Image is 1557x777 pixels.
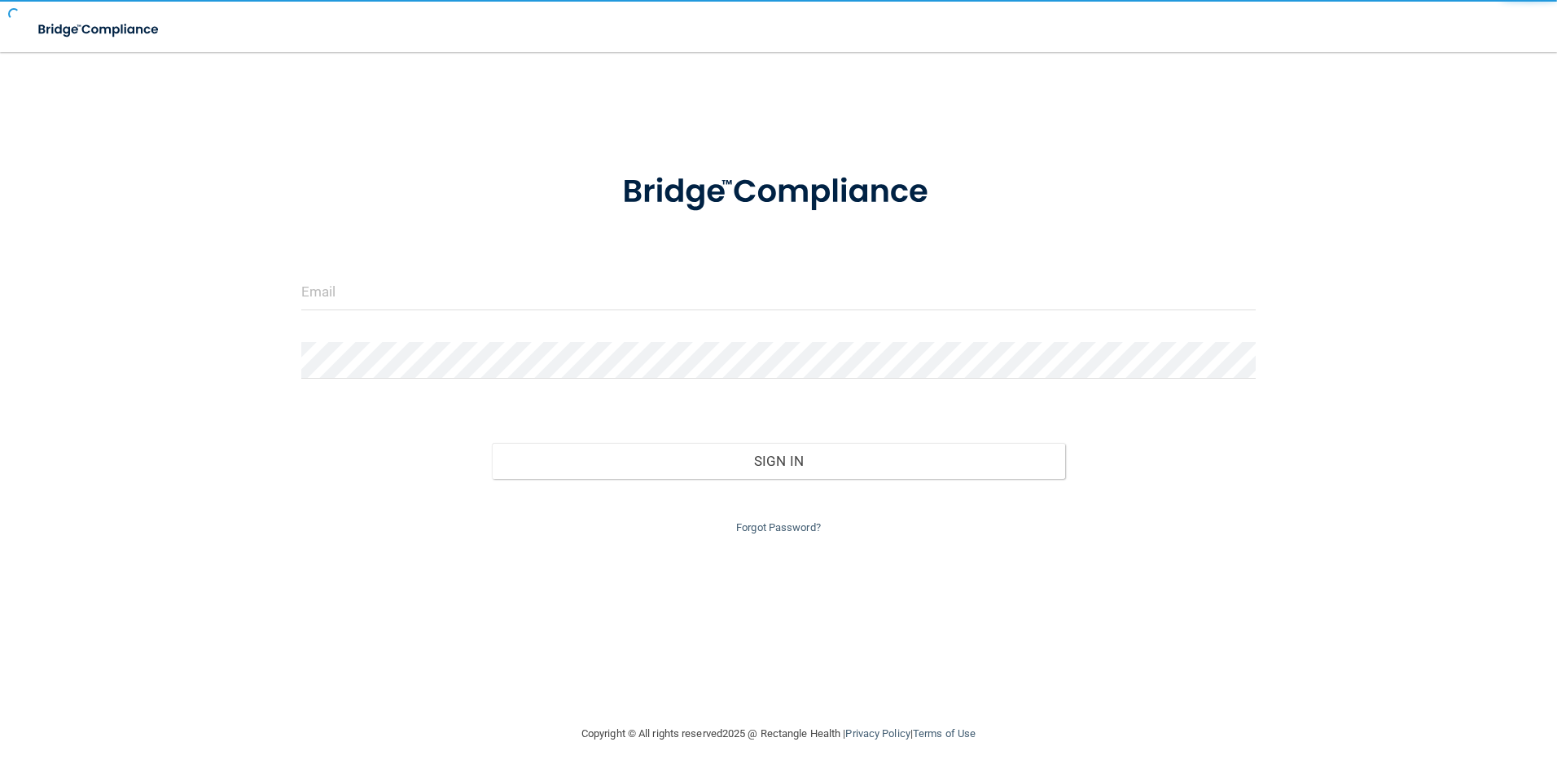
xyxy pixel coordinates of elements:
button: Sign In [492,443,1065,479]
a: Forgot Password? [736,521,821,533]
a: Privacy Policy [845,727,910,740]
img: bridge_compliance_login_screen.278c3ca4.svg [24,13,174,46]
img: bridge_compliance_login_screen.278c3ca4.svg [589,150,968,235]
div: Copyright © All rights reserved 2025 @ Rectangle Health | | [481,708,1076,760]
a: Terms of Use [913,727,976,740]
input: Email [301,274,1257,310]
